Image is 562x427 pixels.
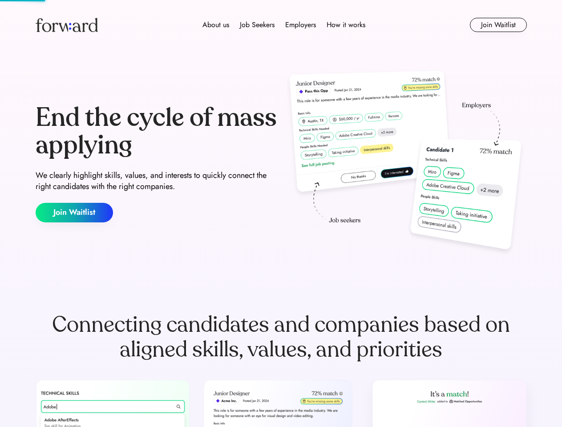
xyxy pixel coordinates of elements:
div: Connecting candidates and companies based on aligned skills, values, and priorities [36,312,527,362]
div: We clearly highlight skills, values, and interests to quickly connect the right candidates with t... [36,170,278,192]
button: Join Waitlist [470,18,527,32]
img: Forward logo [36,18,98,32]
div: End the cycle of mass applying [36,104,278,159]
div: Job Seekers [240,20,275,30]
div: How it works [327,20,365,30]
button: Join Waitlist [36,203,113,222]
div: Employers [285,20,316,30]
div: About us [202,20,229,30]
img: hero-image.png [285,68,527,259]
